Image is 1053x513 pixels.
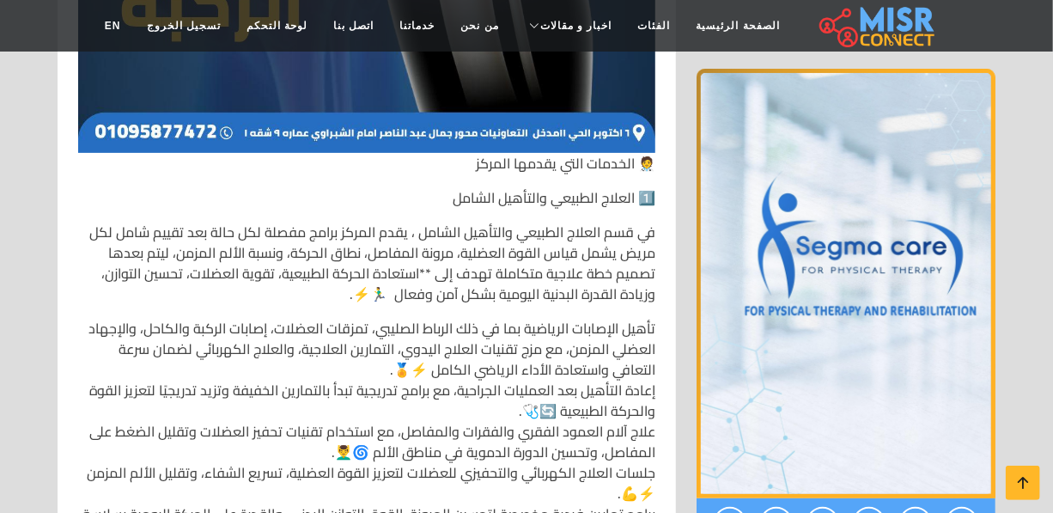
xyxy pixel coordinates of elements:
a: اخبار و مقالات [512,9,625,42]
span: اخبار و مقالات [540,18,612,34]
a: خدماتنا [387,9,448,42]
img: مركز سيجما كير [697,69,995,498]
a: تسجيل الخروج [134,9,234,42]
p: في قسم العلاج الطبيعي والتأهيل الشامل ، يقدم المركز برامج مفصلة لكل حالة بعد تقييم شامل لكل مريض ... [78,222,655,304]
a: EN [92,9,134,42]
a: لوحة التحكم [234,9,320,42]
div: 1 / 1 [697,69,995,498]
img: main.misr_connect [819,4,934,47]
a: الصفحة الرئيسية [684,9,793,42]
a: من نحن [448,9,512,42]
a: اتصل بنا [320,9,387,42]
p: 1️⃣ العلاج الطبيعي والتأهيل الشامل [78,187,655,208]
a: الفئات [625,9,684,42]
